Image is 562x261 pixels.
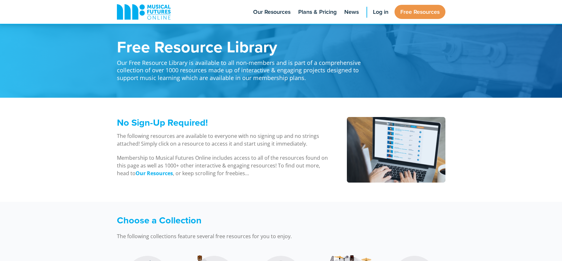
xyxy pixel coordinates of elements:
p: The following resources are available to everyone with no signing up and no strings attached! Sim... [117,132,330,148]
h3: Choose a Collection [117,215,368,226]
span: Plans & Pricing [298,8,337,16]
span: Our Resources [253,8,291,16]
span: Log in [373,8,388,16]
h1: Free Resource Library [117,39,368,55]
span: News [344,8,359,16]
span: No Sign-Up Required! [117,116,208,129]
p: The following collections feature several free resources for you to enjoy. [117,232,368,240]
p: Our Free Resource Library is available to all non-members and is part of a comprehensive collecti... [117,55,368,82]
a: Our Resources [136,170,173,177]
p: Membership to Musical Futures Online includes access to all of the resources found on this page a... [117,154,330,177]
a: Free Resources [395,5,445,19]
